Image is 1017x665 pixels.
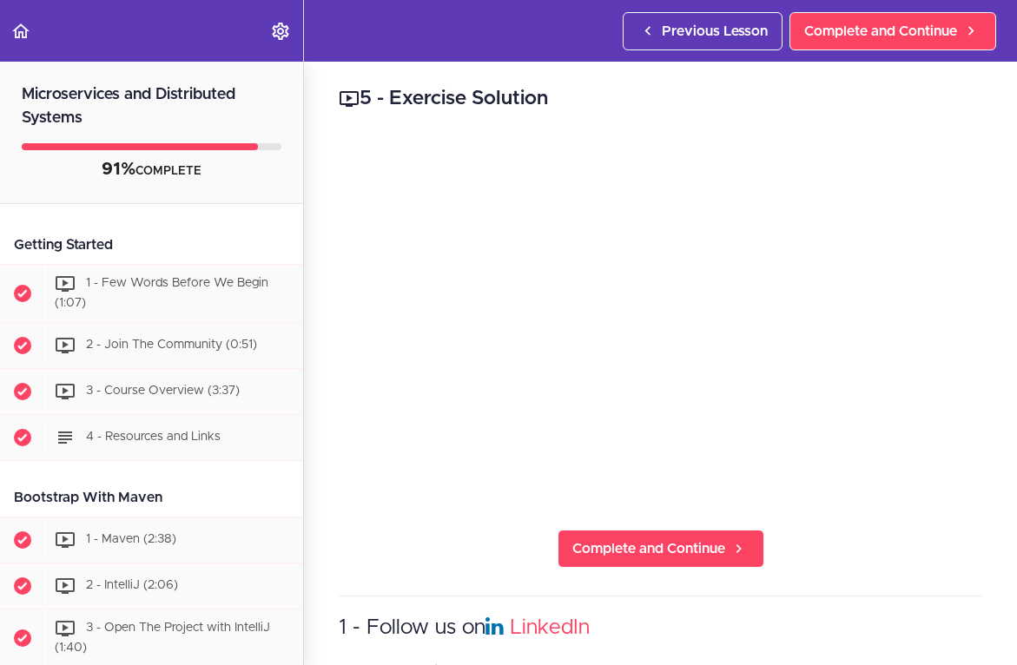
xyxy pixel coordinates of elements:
[662,21,768,42] span: Previous Lesson
[804,21,957,42] span: Complete and Continue
[339,614,982,642] h3: 1 - Follow us on
[572,538,725,559] span: Complete and Continue
[86,385,240,397] span: 3 - Course Overview (3:37)
[339,84,982,114] h2: 5 - Exercise Solution
[789,12,996,50] a: Complete and Continue
[10,21,31,42] svg: Back to course curriculum
[86,431,221,443] span: 4 - Resources and Links
[86,339,257,351] span: 2 - Join The Community (0:51)
[86,533,176,545] span: 1 - Maven (2:38)
[55,277,268,309] span: 1 - Few Words Before We Begin (1:07)
[270,21,291,42] svg: Settings Menu
[22,159,281,181] div: COMPLETE
[339,140,982,502] iframe: Video Player
[86,579,178,591] span: 2 - IntelliJ (2:06)
[510,617,590,638] a: LinkedIn
[623,12,783,50] a: Previous Lesson
[55,622,270,654] span: 3 - Open The Project with IntelliJ (1:40)
[102,161,135,178] span: 91%
[558,530,764,568] a: Complete and Continue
